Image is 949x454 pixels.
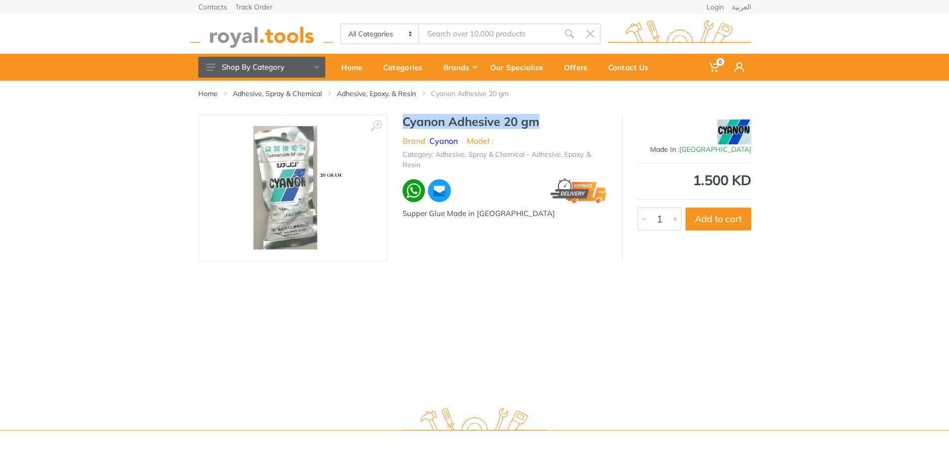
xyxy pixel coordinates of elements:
a: Cyanon [429,136,458,146]
input: Site search [419,23,558,44]
div: Our Specialize [483,57,557,78]
img: ma.webp [427,178,452,203]
div: Brands [436,57,483,78]
li: Model : [467,135,494,147]
img: royal.tools Logo [403,408,546,436]
select: Category [341,24,419,43]
a: Contact Us [601,54,663,81]
div: 1.500 KD [638,173,751,187]
button: Shop By Category [198,57,325,78]
img: express.png [550,178,606,203]
a: العربية [732,3,751,10]
div: Made In : [638,144,751,155]
div: Offers [557,57,601,78]
a: Login [706,3,724,10]
a: 0 [702,54,727,81]
span: [GEOGRAPHIC_DATA] [679,145,751,154]
a: Our Specialize [483,54,557,81]
div: Categories [376,57,436,78]
img: Royal Tools - Cyanon Adhesive 20 gm [241,126,345,250]
li: Cyanon Adhesive 20 gm [431,89,524,99]
a: Home [334,54,376,81]
h1: Cyanon Adhesive 20 gm [403,114,607,129]
img: Cyanon [717,119,751,144]
div: Supper Glue Made in [GEOGRAPHIC_DATA] [403,208,607,220]
button: Add to cart [685,208,751,230]
a: Contacts [198,3,227,10]
a: Adhesive, Spray & Chemical [233,89,322,99]
a: Track Order [235,3,272,10]
nav: breadcrumb [198,89,751,99]
a: Adhesive, Epoxy, & Resin [337,89,416,99]
li: Category: Adhesive, Spray & Chemical - Adhesive, Epoxy, & Resin [403,149,607,170]
img: royal.tools Logo [190,20,333,48]
div: Home [334,57,376,78]
span: 0 [716,58,724,66]
div: Contact Us [601,57,663,78]
img: wa.webp [403,179,425,202]
a: Offers [557,54,601,81]
a: Categories [376,54,436,81]
li: Brand : [403,135,458,147]
a: Home [198,89,218,99]
img: royal.tools Logo [608,20,751,48]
